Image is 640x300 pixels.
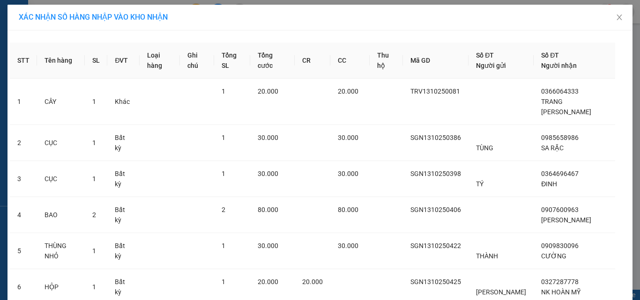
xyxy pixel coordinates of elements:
td: 2 [10,125,37,161]
span: 1 [222,88,225,95]
span: 1 [222,278,225,285]
span: 0909830096 [541,242,579,249]
span: SGN1310250386 [410,134,461,141]
span: 30.000 [258,242,278,249]
button: Close [606,5,633,31]
span: 20.000 [302,278,323,285]
th: Loại hàng [140,43,180,79]
span: THÀNH [476,252,498,260]
span: SA RẶC [541,144,564,152]
span: 0907600963 [541,206,579,213]
span: 0364696467 [541,170,579,177]
th: STT [10,43,37,79]
span: 1 [222,170,225,177]
th: Ghi chú [180,43,214,79]
td: Bất kỳ [107,161,140,197]
span: 30.000 [258,170,278,177]
span: SGN1310250425 [410,278,461,285]
span: 80.000 [258,206,278,213]
th: CR [295,43,330,79]
span: 1 [92,247,96,255]
td: Bất kỳ [107,233,140,269]
th: Tổng cước [250,43,295,79]
th: ĐVT [107,43,140,79]
th: SL [85,43,107,79]
span: 20.000 [258,88,278,95]
span: Số ĐT [541,51,559,59]
th: Thu hộ [370,43,403,79]
span: 1 [92,175,96,183]
span: SGN1310250406 [410,206,461,213]
span: 30.000 [338,170,358,177]
span: SGN1310250422 [410,242,461,249]
td: CÂY [37,79,85,125]
span: close [616,14,623,21]
span: 0366064333 [541,88,579,95]
span: 2 [222,206,225,213]
td: Khác [107,79,140,125]
th: CC [330,43,370,79]
span: Người nhận [541,62,577,69]
span: 30.000 [258,134,278,141]
td: 3 [10,161,37,197]
span: SGN1310250398 [410,170,461,177]
span: Số ĐT [476,51,494,59]
td: 1 [10,79,37,125]
td: Bất kỳ [107,197,140,233]
span: 1 [222,134,225,141]
span: 1 [92,283,96,291]
span: NK HOÀN MỸ [541,288,580,296]
span: TRANG [PERSON_NAME] [541,98,591,116]
td: 5 [10,233,37,269]
span: [PERSON_NAME] [541,216,591,224]
span: 80.000 [338,206,358,213]
span: ĐINH [541,180,557,188]
td: BAO [37,197,85,233]
span: Người gửi [476,62,506,69]
span: 2 [92,211,96,219]
td: THÙNG NHỎ [37,233,85,269]
span: CƯỜNG [541,252,566,260]
td: CỤC [37,125,85,161]
td: CỤC [37,161,85,197]
span: 1 [92,139,96,146]
span: 20.000 [338,88,358,95]
th: Tổng SL [214,43,250,79]
span: [PERSON_NAME] [476,288,526,296]
span: 1 [92,98,96,105]
td: 4 [10,197,37,233]
td: Bất kỳ [107,125,140,161]
span: 0985658986 [541,134,579,141]
span: 30.000 [338,134,358,141]
th: Mã GD [403,43,469,79]
span: TÝ [476,180,484,188]
span: TRV1310250081 [410,88,460,95]
span: TÙNG [476,144,493,152]
th: Tên hàng [37,43,85,79]
span: 20.000 [258,278,278,285]
span: 30.000 [338,242,358,249]
span: XÁC NHẬN SỐ HÀNG NHẬP VÀO KHO NHẬN [19,13,168,22]
span: 0327287778 [541,278,579,285]
span: 1 [222,242,225,249]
